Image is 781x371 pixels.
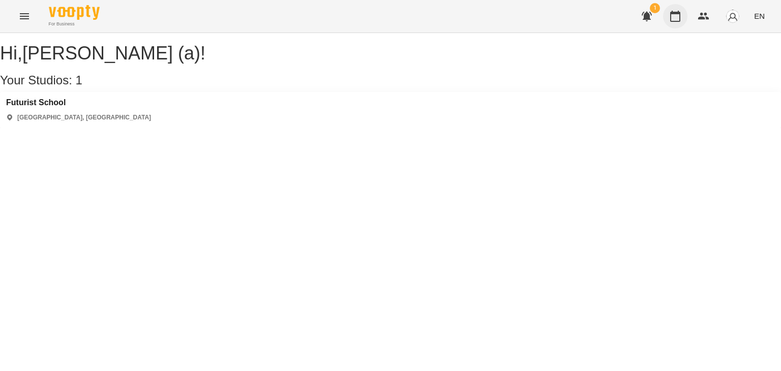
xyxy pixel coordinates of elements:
p: [GEOGRAPHIC_DATA], [GEOGRAPHIC_DATA] [17,113,151,122]
span: EN [754,11,765,21]
button: EN [750,7,769,25]
span: 1 [76,73,82,87]
img: avatar_s.png [726,9,740,23]
img: Voopty Logo [49,5,100,20]
a: Futurist School [6,98,151,107]
span: 1 [650,3,660,13]
span: For Business [49,21,100,27]
button: Menu [12,4,37,28]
